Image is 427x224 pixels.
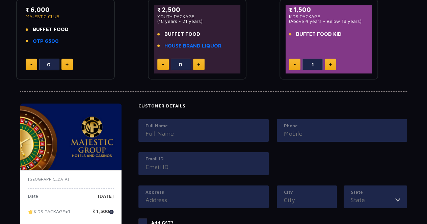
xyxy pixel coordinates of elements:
[162,64,164,65] img: minus
[145,162,262,171] input: Email ID
[329,63,332,66] img: plus
[145,123,262,129] label: Full Name
[395,195,400,204] img: toggler icon
[284,123,400,129] label: Phone
[26,5,106,14] p: ₹ 6,000
[33,26,69,33] span: BUFFET FOOD
[351,189,400,196] label: State
[145,156,262,162] label: Email ID
[296,30,342,38] span: BUFFET FOOD KID
[289,14,369,19] p: KIDS PACKAGE
[157,5,237,14] p: ₹ 2,500
[164,30,200,38] span: BUFFET FOOD
[28,176,114,182] p: [GEOGRAPHIC_DATA]
[65,209,70,214] strong: x1
[145,189,262,196] label: Address
[20,103,122,170] img: majesticPride-banner
[164,42,221,50] a: HOUSE BRAND LIQUOR
[284,129,400,138] input: Mobile
[289,19,369,24] p: (Above 4 years - Below 18 years)
[284,189,330,196] label: City
[138,103,407,109] h4: Customer Details
[284,195,330,204] input: City
[197,63,200,66] img: plus
[157,19,237,24] p: (18 years - 21 years)
[28,209,34,215] img: tikcet
[351,195,395,204] input: State
[157,14,237,19] p: YOUTH PACKAGE
[289,5,369,14] p: ₹ 1,500
[28,209,70,219] p: KIDS PACKAGE
[145,129,262,138] input: Full Name
[294,64,296,65] img: minus
[28,194,38,204] p: Date
[145,195,262,204] input: Address
[30,64,32,65] img: minus
[98,194,114,204] p: [DATE]
[33,37,59,45] a: OTP 6500
[65,63,69,66] img: plus
[26,14,106,19] p: MAJESTIC CLUB
[92,209,114,219] p: ₹ 1,500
